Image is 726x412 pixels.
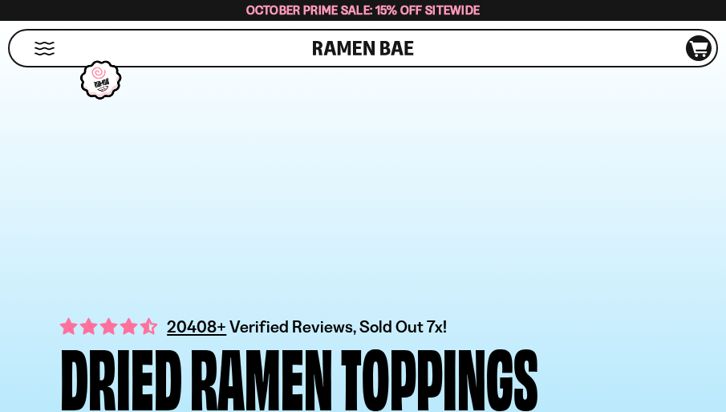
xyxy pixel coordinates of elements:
[246,2,481,18] span: October Prime Sale: 15% off Sitewide
[229,316,447,337] span: Verified Reviews, Sold Out 7x!
[341,339,538,412] div: Toppings
[34,42,55,55] button: Mobile Menu Trigger
[190,339,333,412] div: Ramen
[60,339,182,412] div: Dried
[167,314,226,339] span: 20408+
